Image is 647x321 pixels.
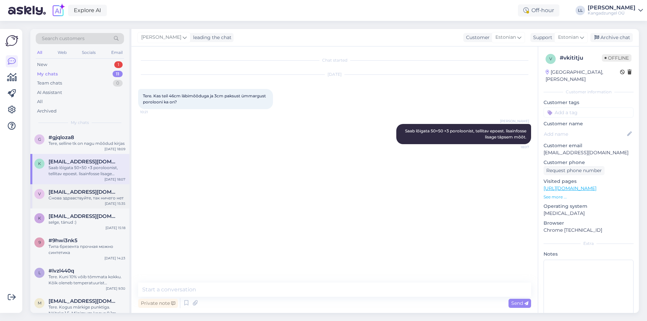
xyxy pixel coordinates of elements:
[114,61,123,68] div: 1
[138,299,178,308] div: Private note
[544,130,626,138] input: Add name
[405,128,527,139] span: Saab lõigata 50×50 ×3 poroloonist, tellitav epoest. lisainfosse lisage täpsem mõõt.
[113,71,123,77] div: 11
[588,5,643,16] a: [PERSON_NAME]Kangadzungel OÜ
[49,304,125,316] div: Tere. Kogus märkige punktiga. Näiteks 1.5. Miinimum kogus 0.1m. Parimate soovidega Kadiriin Aare
[81,48,97,57] div: Socials
[138,57,531,63] div: Chat started
[544,220,634,227] p: Browser
[49,274,125,286] div: Tere. Kuni 10% võib tõmmata kokku. Kõik oleneb temperatuurist [PERSON_NAME] tugevat tšentrifuuki ...
[190,34,232,41] div: leading the chat
[141,34,181,41] span: [PERSON_NAME]
[500,119,529,124] span: [PERSON_NAME]
[49,219,125,225] div: selge, tänud :)
[544,210,634,217] p: [MEDICAL_DATA]
[544,149,634,156] p: [EMAIL_ADDRESS][DOMAIN_NAME]
[49,195,125,201] div: Снова здравствуйте, так ничего нет
[104,256,125,261] div: [DATE] 14:23
[38,137,41,142] span: g
[37,108,57,115] div: Archived
[143,93,267,104] span: Tere. Kas teil 46cm läbimõõduga ja 3cm paksust ümmargust porolooni ka on?
[105,201,125,206] div: [DATE] 15:35
[560,54,602,62] div: # vkititju
[530,34,552,41] div: Support
[42,35,85,42] span: Search customers
[38,270,41,275] span: l
[37,80,62,87] div: Team chats
[38,240,41,245] span: 9
[68,5,107,16] a: Explore AI
[544,227,634,234] p: Chrome [TECHNICAL_ID]
[544,89,634,95] div: Customer information
[49,244,125,256] div: Типа брезента прочная можно синтетика
[56,48,68,57] div: Web
[495,34,516,41] span: Estonian
[49,298,119,304] span: moonikaluhamaa@gmail.com
[546,69,620,83] div: [GEOGRAPHIC_DATA], [PERSON_NAME]
[544,178,634,185] p: Visited pages
[549,56,552,61] span: v
[518,4,559,17] div: Off-hour
[49,159,119,165] span: karmenmnd@gmail.com
[576,6,585,15] div: LL
[49,237,78,244] span: #9hwi3nk5
[544,203,634,210] p: Operating system
[544,142,634,149] p: Customer email
[558,34,579,41] span: Estonian
[463,34,490,41] div: Customer
[511,300,528,306] span: Send
[49,165,125,177] div: Saab lõigata 50×50 ×3 poroloonist, tellitav epoest. lisainfosse lisage täpsem mõõt.
[37,89,62,96] div: AI Assistant
[544,194,634,200] p: See more ...
[138,71,531,77] div: [DATE]
[544,120,634,127] p: Customer name
[51,3,65,18] img: explore-ai
[588,5,636,10] div: [PERSON_NAME]
[544,99,634,106] p: Customer tags
[544,107,634,118] input: Add a tag
[38,300,41,306] span: m
[544,251,634,258] p: Notes
[71,120,89,126] span: My chats
[38,161,41,166] span: k
[104,177,125,182] div: [DATE] 18:07
[504,145,529,150] span: 18:07
[113,80,123,87] div: 0
[544,240,634,247] div: Extra
[5,34,18,47] img: Askly Logo
[49,140,125,147] div: Tere, selline tk on nagu mõõdud kirjas
[49,134,74,140] span: #gjqloza8
[544,166,605,175] div: Request phone number
[37,61,47,68] div: New
[110,48,124,57] div: Email
[49,268,74,274] span: #lvzl440q
[602,54,631,62] span: Offline
[544,185,596,191] a: [URL][DOMAIN_NAME]
[38,191,41,196] span: v
[49,189,119,195] span: veleswood.ou@gmail.com
[590,33,633,42] div: Archive chat
[38,216,41,221] span: k
[106,286,125,291] div: [DATE] 9:30
[49,213,119,219] span: krepponen@hotmail.com
[37,98,43,105] div: All
[105,225,125,230] div: [DATE] 15:18
[104,147,125,152] div: [DATE] 18:09
[36,48,43,57] div: All
[588,10,636,16] div: Kangadzungel OÜ
[544,159,634,166] p: Customer phone
[37,71,58,77] div: My chats
[140,109,165,115] span: 10:21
